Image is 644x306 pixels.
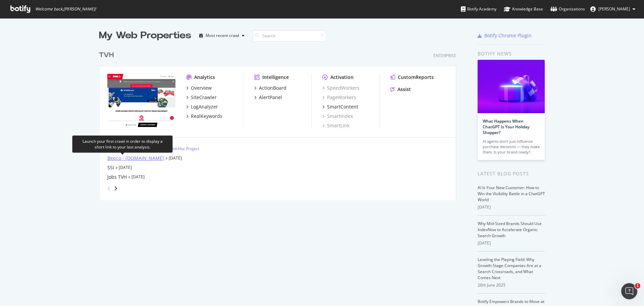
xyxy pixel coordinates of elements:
[478,32,532,39] a: Botify Chrome Plugin
[478,240,545,246] div: [DATE]
[484,32,532,39] div: Botify Chrome Plugin
[186,85,212,91] a: Overview
[99,50,114,60] div: TVH
[327,103,358,110] div: SmartContent
[478,185,545,203] a: AI Is Your New Customer: How to Win the Visibility Battle in a ChatGPT World
[259,85,286,91] div: ActionBoard
[162,146,199,151] div: New Ad-Hoc Project
[99,50,116,60] a: TVH
[119,165,132,170] a: [DATE]
[194,74,215,81] div: Analytics
[322,94,356,101] a: PageWorkers
[504,6,543,12] div: Knowledge Base
[397,86,411,93] div: Assist
[330,74,354,81] div: Activation
[322,113,353,120] a: SmartIndex
[322,85,360,91] a: SpeedWorkers
[483,139,540,155] div: AI agents don’t just influence purchase decisions — they make them. Is your brand ready?
[191,94,217,101] div: SiteCrawler
[99,42,462,200] div: grid
[131,174,145,180] a: [DATE]
[390,74,434,81] a: CustomReports
[107,74,175,128] img: tvh.com
[478,221,542,238] a: Why Mid-Sized Brands Should Use IndexNow to Accelerate Organic Search Growth
[113,185,118,192] div: angle-right
[99,29,191,42] div: My Web Properties
[478,170,545,177] div: Latest Blog Posts
[398,74,434,81] div: CustomReports
[254,94,282,101] a: AlertPanel
[169,155,182,161] a: [DATE]
[191,113,222,120] div: RealKeywords
[322,103,358,110] a: SmartContent
[157,146,199,151] a: New Ad-Hoc Project
[478,50,545,57] div: Botify news
[585,4,641,14] button: [PERSON_NAME]
[78,138,167,150] div: Launch your first crawl in order to display a short link to your last analysis.
[390,86,411,93] a: Assist
[206,34,239,38] div: Most recent crawl
[478,60,545,113] img: What Happens When ChatGPT Is Your Holiday Shopper?
[478,282,545,288] div: 26th June 2025
[191,103,218,110] div: LogAnalyzer
[107,155,164,162] a: Bepco - [DOMAIN_NAME]
[598,6,630,12] span: Steven De Moor
[262,74,289,81] div: Intelligence
[105,183,113,194] div: angle-left
[253,30,326,42] input: Search
[197,30,247,41] button: Most recent crawl
[621,283,637,299] iframe: Intercom live chat
[433,53,456,58] div: Enterprise
[478,257,541,280] a: Leveling the Playing Field: Why Growth-Stage Companies Are at a Search Crossroads, and What Comes...
[35,6,96,12] span: Welcome back, [PERSON_NAME] !
[259,94,282,101] div: AlertPanel
[107,164,114,171] a: SSI
[635,283,640,289] span: 1
[322,122,350,129] a: SmartLink
[478,204,545,210] div: [DATE]
[186,94,217,101] a: SiteCrawler
[191,85,212,91] div: Overview
[186,113,222,120] a: RealKeywords
[483,118,529,135] a: What Happens When ChatGPT Is Your Holiday Shopper?
[461,6,496,12] div: Botify Academy
[107,174,127,180] a: Jobs TVH
[254,85,286,91] a: ActionBoard
[186,103,218,110] a: LogAnalyzer
[550,6,585,12] div: Organizations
